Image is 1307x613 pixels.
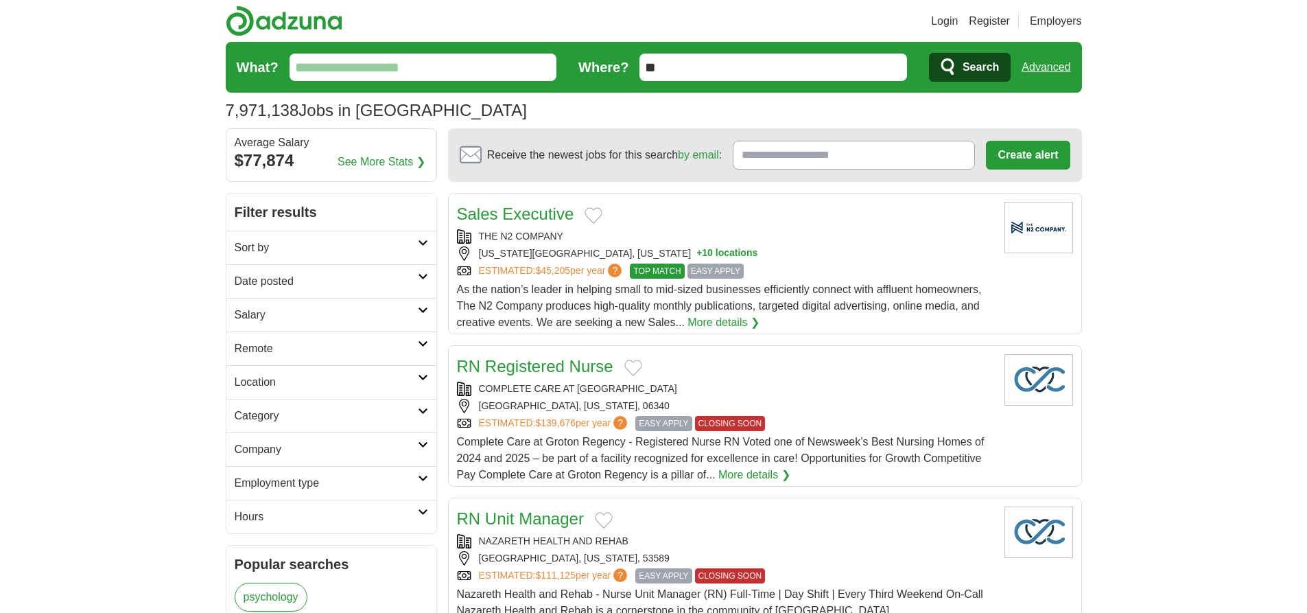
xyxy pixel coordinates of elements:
a: Salary [226,298,436,332]
button: Create alert [986,141,1070,170]
h2: Filter results [226,194,436,231]
a: psychology [235,583,307,612]
span: CLOSING SOON [695,568,766,583]
span: + [696,246,702,261]
a: See More Stats ❯ [338,154,425,170]
span: EASY APPLY [635,416,692,431]
a: More details ❯ [718,467,790,483]
button: +10 locations [696,246,757,261]
a: Login [931,13,958,30]
button: Add to favorite jobs [624,360,642,376]
h2: Category [235,408,418,424]
span: ? [613,416,627,430]
a: ESTIMATED:$139,676per year? [479,416,631,431]
span: ? [613,568,627,582]
span: 7,971,138 [226,98,299,123]
button: Add to favorite jobs [595,512,613,529]
button: Search [929,53,1011,82]
a: ESTIMATED:$111,125per year? [479,568,631,583]
a: Hours [226,500,436,533]
span: $111,125 [535,570,575,581]
h2: Location [235,374,418,391]
span: EASY APPLY [635,568,692,583]
span: Receive the newest jobs for this search : [487,147,722,163]
a: RN Registered Nurse [457,357,613,375]
h2: Popular searches [235,554,428,575]
h2: Date posted [235,273,418,290]
span: $45,205 [535,265,570,276]
h2: Hours [235,509,418,525]
a: Location [226,365,436,399]
a: Advanced [1022,54,1070,81]
a: RN Unit Manager [457,509,584,528]
div: [GEOGRAPHIC_DATA], [US_STATE], 06340 [457,399,993,413]
label: Where? [578,57,628,78]
div: $77,874 [235,148,428,173]
h2: Company [235,441,418,458]
span: As the nation’s leader in helping small to mid-sized businesses efficiently connect with affluent... [457,284,982,328]
a: Sales Executive [457,205,574,223]
img: Company logo [1004,507,1073,558]
h2: Remote [235,340,418,357]
span: Complete Care at Groton Regency - Registered Nurse RN Voted one of Newsweek’s Best Nursing Homes ... [457,436,985,481]
img: Adzuna logo [226,5,342,36]
img: Company logo [1004,202,1073,253]
div: COMPLETE CARE AT [GEOGRAPHIC_DATA] [457,382,993,396]
span: CLOSING SOON [695,416,766,431]
a: Remote [226,332,436,365]
img: Company logo [1004,354,1073,406]
span: EASY APPLY [687,264,744,279]
a: Date posted [226,264,436,298]
a: Company [226,432,436,466]
a: More details ❯ [687,314,760,331]
label: What? [237,57,279,78]
span: $139,676 [535,417,575,428]
a: Register [969,13,1010,30]
h1: Jobs in [GEOGRAPHIC_DATA] [226,101,527,119]
div: Average Salary [235,137,428,148]
span: TOP MATCH [630,264,684,279]
span: Search [963,54,999,81]
h2: Salary [235,307,418,323]
span: ? [608,264,622,277]
a: Employers [1030,13,1082,30]
a: by email [678,149,719,161]
h2: Sort by [235,240,418,256]
a: ESTIMATED:$45,205per year? [479,264,625,279]
button: Add to favorite jobs [585,207,602,224]
a: Category [226,399,436,432]
div: NAZARETH HEALTH AND REHAB [457,534,993,548]
a: Sort by [226,231,436,264]
h2: Employment type [235,475,418,491]
div: THE N2 COMPANY [457,229,993,244]
a: Employment type [226,466,436,500]
div: [GEOGRAPHIC_DATA], [US_STATE], 53589 [457,551,993,566]
div: [US_STATE][GEOGRAPHIC_DATA], [US_STATE] [457,246,993,261]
